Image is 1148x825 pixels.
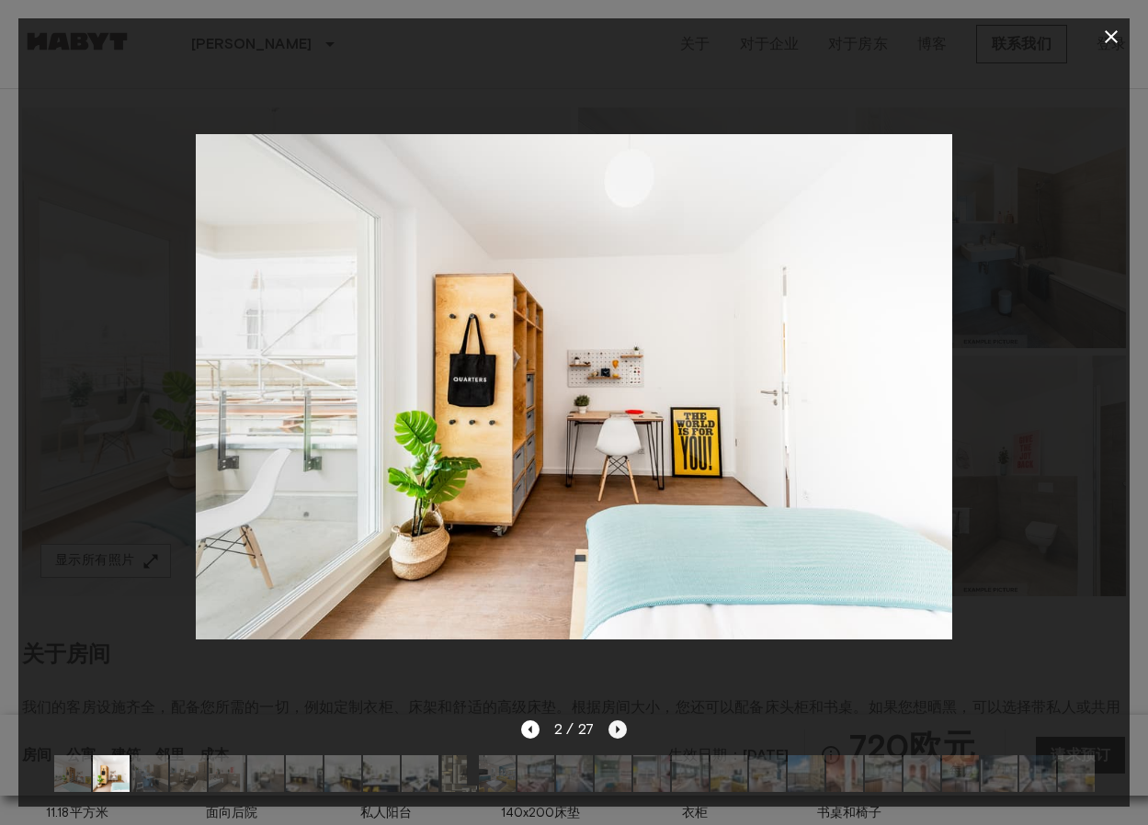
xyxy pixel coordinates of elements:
[479,755,516,792] img: 画廊视图的缩略图
[608,720,627,739] button: 下一张图片
[865,755,902,792] img: 画廊视图的缩略图
[904,755,940,792] img: 画廊视图的缩略图
[981,755,1017,792] img: 画廊视图的缩略图
[633,755,670,792] img: 画廊视图的缩略图
[1058,755,1095,792] img: 画廊视图的缩略图
[749,755,786,792] img: 画廊视图的缩略图
[286,755,323,792] img: 画廊视图的缩略图
[521,720,540,739] button: 上一张图片
[556,755,593,792] img: 画廊视图的缩略图
[93,755,130,792] img: 画廊视图的缩略图
[247,755,284,792] img: 画廊视图的缩略图
[363,755,400,792] img: 画廊视图的缩略图
[826,755,863,792] img: 画廊视图的缩略图
[554,720,594,738] font: 2 / 27
[710,755,747,792] img: 画廊视图的缩略图
[209,755,245,792] img: 画廊视图的缩略图
[440,755,477,792] img: 画廊视图的缩略图
[595,755,631,792] img: 画廊视图的缩略图
[788,755,824,792] img: 画廊视图的缩略图
[131,755,168,792] img: 画廊视图的缩略图
[196,134,953,639] img: 旋转木马内的单元营销图片
[672,755,709,792] img: 画廊视图的缩略图
[324,755,361,792] img: 画廊视图的缩略图
[1019,755,1056,792] img: 画廊视图的缩略图
[517,755,554,792] img: 画廊视图的缩略图
[54,755,91,792] img: 画廊视图的缩略图
[942,755,979,792] img: 画廊视图的缩略图
[402,755,438,792] img: 画廊视图的缩略图
[170,755,207,792] img: 画廊视图的缩略图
